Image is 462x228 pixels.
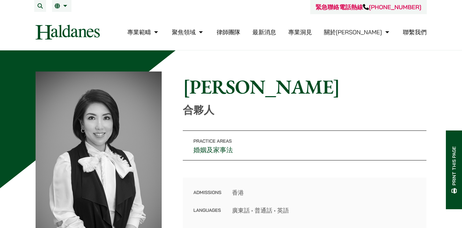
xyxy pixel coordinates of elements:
[217,28,240,36] a: 律師團隊
[403,28,427,36] a: 聯繫我們
[288,28,312,36] a: 專業洞見
[183,104,426,116] p: 合夥人
[172,28,204,36] a: 聚焦領域
[193,146,233,154] a: 婚姻及家事法
[193,188,221,206] dt: Admissions
[183,75,426,99] h1: [PERSON_NAME]
[193,138,232,144] span: Practice Areas
[232,188,416,197] dd: 香港
[55,3,69,9] a: 繁
[36,25,100,40] img: Logo of Haldanes
[324,28,391,36] a: 關於何敦
[127,28,160,36] a: 專業範疇
[232,206,416,215] dd: 廣東話 • 普通話 • 英語
[193,206,221,215] dt: Languages
[315,3,421,11] a: 緊急聯絡電話熱線[PHONE_NUMBER]
[252,28,276,36] a: 最新消息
